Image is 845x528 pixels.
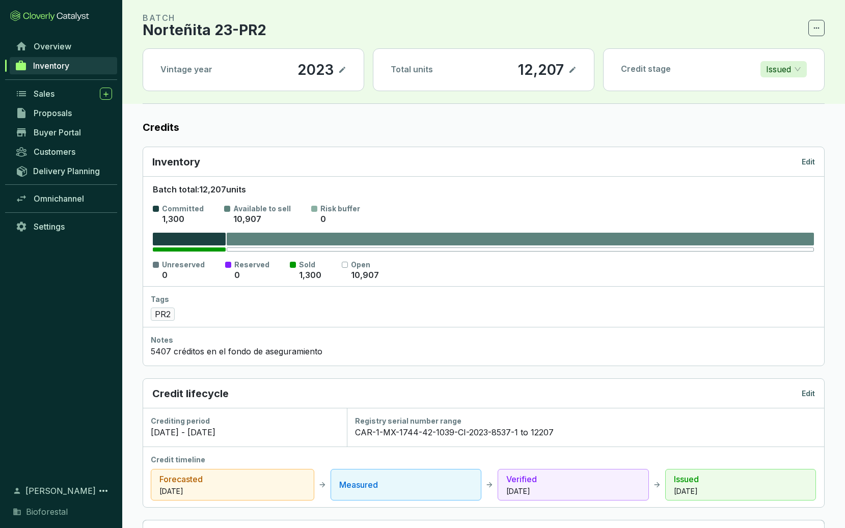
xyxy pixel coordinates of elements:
p: [DATE] [159,486,306,496]
span: 0 [320,214,326,224]
p: 2023 [297,61,334,78]
p: Batch total: 12,207 units [153,184,814,196]
div: Tags [151,294,816,304]
p: Sold [299,260,321,270]
span: Proposals [34,108,72,118]
div: Registry serial number range [355,416,816,426]
a: Settings [10,218,117,235]
a: Omnichannel [10,190,117,207]
span: Overview [34,41,71,51]
div: Notes [151,335,816,345]
p: Committed [162,204,204,214]
span: Customers [34,147,75,157]
p: 0 [162,270,168,281]
div: Crediting period [151,416,339,426]
p: Available to sell [233,204,291,214]
p: Norteñita 23-PR2 [143,24,266,36]
p: Unreserved [162,260,205,270]
a: Buyer Portal [10,124,117,141]
p: Measured [339,479,473,491]
p: Total units [391,64,433,75]
p: Credit lifecycle [152,386,229,401]
a: Customers [10,143,117,160]
p: Vintage year [160,64,212,75]
p: Reserved [234,260,269,270]
p: 1,300 [299,270,321,281]
div: CAR-1-MX-1744-42-1039-CI-2023-8537-1 to 12207 [355,426,816,438]
span: Buyer Portal [34,127,81,137]
p: Open [351,260,379,270]
div: 5407 créditos en el fondo de aseguramiento [151,345,816,357]
span: Settings [34,221,65,232]
p: BATCH [143,12,266,24]
span: Sales [34,89,54,99]
p: Issued [766,62,791,77]
span: Omnichannel [34,193,84,204]
p: 12,207 [517,61,564,78]
a: Delivery Planning [10,162,117,179]
p: Risk buffer [320,204,360,214]
p: Edit [802,388,815,399]
p: 10,907 [233,214,261,225]
span: Delivery Planning [33,166,100,176]
p: Verified [506,473,640,485]
div: [DATE] - [DATE] [151,426,339,438]
label: Credits [143,120,825,134]
p: Credit stage [621,64,671,75]
p: 0 [234,270,240,281]
p: Forecasted [159,473,306,485]
p: [DATE] [506,486,640,496]
p: 1,300 [162,214,184,225]
p: Issued [674,473,808,485]
a: Overview [10,38,117,55]
p: Inventory [152,155,200,169]
span: Bioforestal [26,506,68,518]
p: 10,907 [351,270,379,281]
p: Edit [802,157,815,167]
a: Inventory [10,57,117,74]
a: Sales [10,85,117,102]
span: Inventory [33,61,69,71]
span: [PERSON_NAME] [25,485,96,497]
div: Credit timeline [151,455,816,465]
a: Proposals [10,104,117,122]
p: [DATE] [674,486,808,496]
span: PR2 [151,308,175,321]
